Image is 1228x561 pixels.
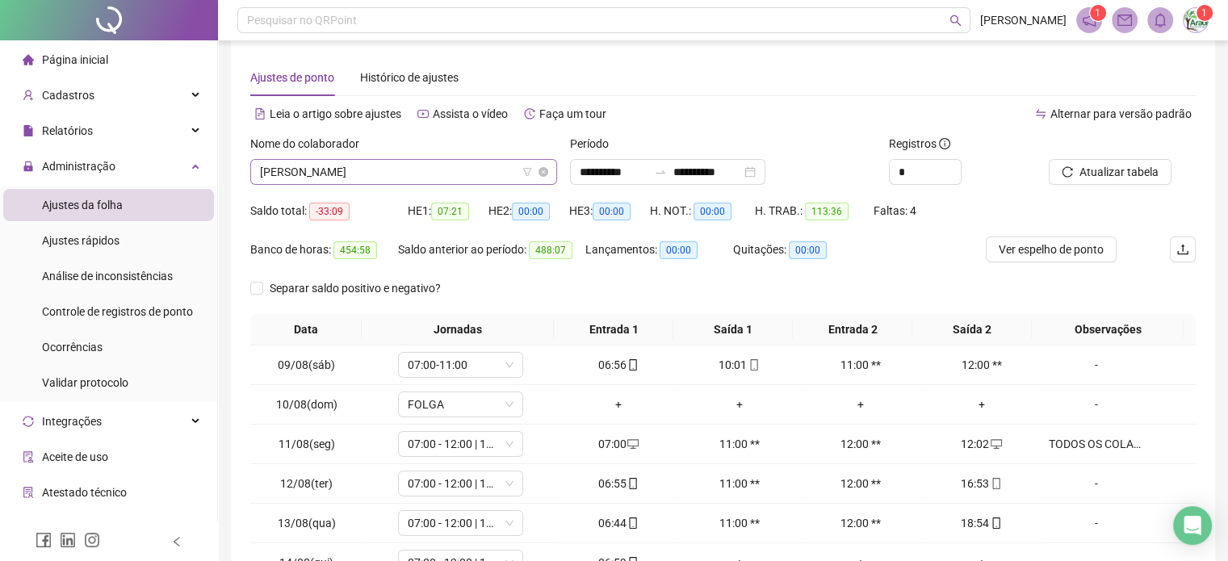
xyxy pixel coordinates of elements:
[989,478,1002,489] span: mobile
[278,358,335,371] span: 09/08(sáb)
[564,514,673,532] div: 06:44
[36,532,52,548] span: facebook
[42,305,193,318] span: Controle de registros de ponto
[1090,5,1106,21] sup: 1
[42,234,119,247] span: Ajustes rápidos
[570,135,619,153] label: Período
[1038,320,1177,338] span: Observações
[980,11,1067,29] span: [PERSON_NAME]
[433,107,508,120] span: Assista o vídeo
[685,396,794,413] div: +
[250,69,334,86] div: Ajustes de ponto
[539,107,606,120] span: Faça um tour
[928,435,1036,453] div: 12:02
[733,241,851,259] div: Quitações:
[270,107,401,120] span: Leia o artigo sobre ajustes
[276,398,337,411] span: 10/08(dom)
[263,279,447,297] span: Separar saldo positivo e negativo?
[505,360,514,370] span: down
[42,486,127,499] span: Atestado técnico
[42,160,115,173] span: Administração
[626,517,639,529] span: mobile
[889,135,950,153] span: Registros
[529,241,572,259] span: 488:07
[564,475,673,492] div: 06:55
[408,353,513,377] span: 07:00-11:00
[42,341,103,354] span: Ocorrências
[747,359,760,371] span: mobile
[999,241,1104,258] span: Ver espelho de ponto
[1173,506,1212,545] div: Open Intercom Messenger
[989,517,1002,529] span: mobile
[524,108,535,119] span: history
[569,202,650,220] div: HE 3:
[23,416,34,427] span: sync
[408,202,488,220] div: HE 1:
[512,203,550,220] span: 00:00
[250,241,398,259] div: Banco de horas:
[505,518,514,528] span: down
[417,108,429,119] span: youtube
[1032,314,1184,345] th: Observações
[42,415,102,428] span: Integrações
[912,314,1032,345] th: Saída 2
[254,108,266,119] span: file-text
[84,532,100,548] span: instagram
[42,53,108,66] span: Página inicial
[278,517,336,530] span: 13/08(qua)
[539,167,548,177] span: close-circle
[23,125,34,136] span: file
[626,478,639,489] span: mobile
[42,199,123,211] span: Ajustes da folha
[42,124,93,137] span: Relatórios
[928,514,1036,532] div: 18:54
[789,241,827,259] span: 00:00
[554,314,673,345] th: Entrada 1
[1035,108,1046,119] span: swap
[23,161,34,172] span: lock
[362,314,554,345] th: Jornadas
[42,450,108,463] span: Aceite de uso
[360,69,459,86] div: Histórico de ajustes
[505,439,514,449] span: down
[23,487,34,498] span: solution
[279,437,335,450] span: 11/08(seg)
[1176,243,1189,256] span: upload
[1184,8,1208,32] img: 39894
[1095,7,1100,19] span: 1
[654,165,667,178] span: swap-right
[42,270,173,283] span: Análise de inconsistências
[505,479,514,488] span: down
[333,241,377,259] span: 454:58
[654,165,667,178] span: to
[1048,435,1143,453] div: TODOS OS COLABORADORES FORAM LIBERADOS PARA IR PRA CASA AS 12:00HRS PELA ADMINSTRAÇÃO. DEVIDO SER...
[250,314,362,345] th: Data
[585,241,733,259] div: Lançamentos:
[949,15,962,27] span: search
[488,202,569,220] div: HE 2:
[805,203,849,220] span: 113:36
[928,396,1036,413] div: +
[1153,13,1167,27] span: bell
[807,396,915,413] div: +
[398,241,585,259] div: Saldo anterior ao período:
[250,135,370,153] label: Nome do colaborador
[986,237,1117,262] button: Ver espelho de ponto
[23,451,34,463] span: audit
[1048,475,1143,492] div: -
[1048,396,1143,413] div: -
[685,356,794,374] div: 10:01
[1049,159,1171,185] button: Atualizar tabela
[171,536,182,547] span: left
[626,359,639,371] span: mobile
[522,167,532,177] span: filter
[408,432,513,456] span: 07:00 - 12:00 | 13:00 - 16:10
[23,54,34,65] span: home
[1201,7,1207,19] span: 1
[1079,163,1159,181] span: Atualizar tabela
[564,396,673,413] div: +
[694,203,731,220] span: 00:00
[793,314,912,345] th: Entrada 2
[1117,13,1132,27] span: mail
[1050,107,1192,120] span: Alternar para versão padrão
